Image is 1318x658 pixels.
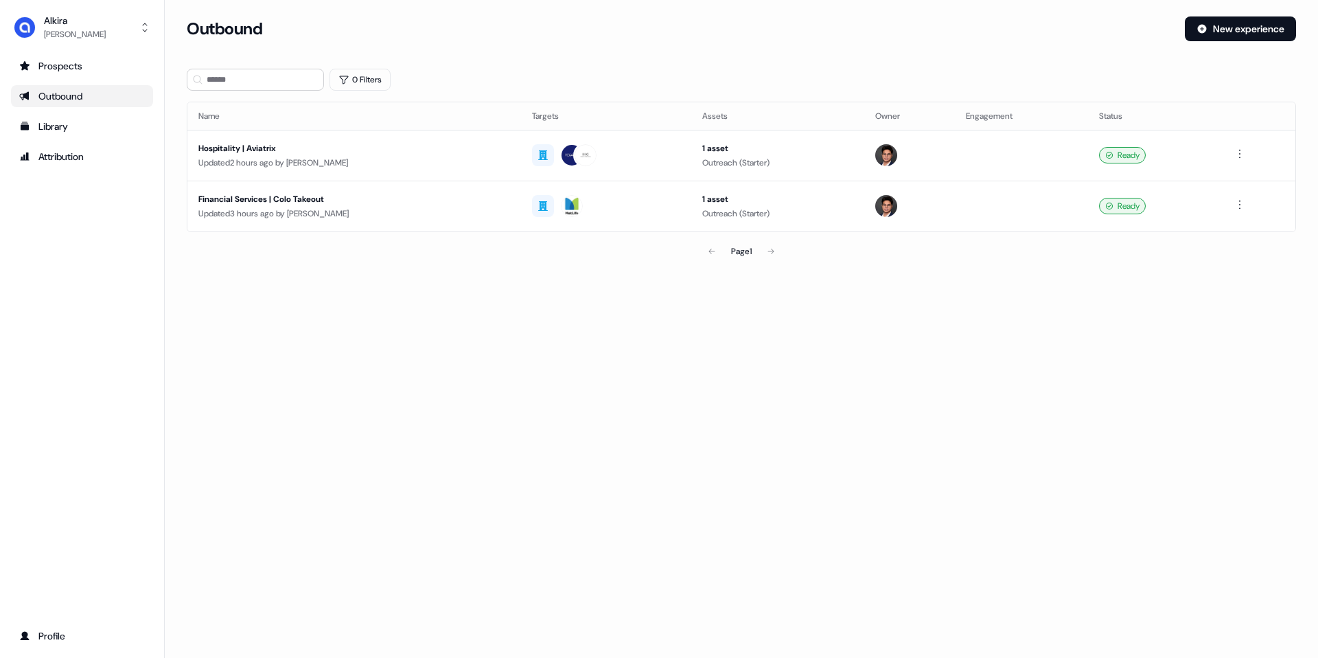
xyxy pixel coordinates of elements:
div: Updated 3 hours ago by [PERSON_NAME] [198,207,510,220]
img: Hugh [875,144,897,166]
div: Ready [1099,147,1146,163]
div: Library [19,120,145,133]
div: Prospects [19,59,145,73]
button: Alkira[PERSON_NAME] [11,11,153,44]
div: Hospitality | Aviatrix [198,141,510,155]
th: Owner [864,102,955,130]
a: Go to prospects [11,55,153,77]
div: Attribution [19,150,145,163]
div: Financial Services | Colo Takeout [198,192,510,206]
img: Hugh [875,195,897,217]
a: Go to outbound experience [11,85,153,107]
div: Page 1 [731,245,752,258]
th: Targets [521,102,691,130]
th: Assets [691,102,864,130]
div: Profile [19,629,145,643]
div: Updated 2 hours ago by [PERSON_NAME] [198,156,510,170]
a: Go to attribution [11,146,153,168]
a: Go to templates [11,115,153,137]
th: Status [1088,102,1221,130]
th: Engagement [955,102,1088,130]
div: Outreach (Starter) [702,207,853,220]
a: Go to profile [11,625,153,647]
div: 1 asset [702,141,853,155]
div: Outreach (Starter) [702,156,853,170]
th: Name [187,102,521,130]
div: Ready [1099,198,1146,214]
div: [PERSON_NAME] [44,27,106,41]
div: Outbound [19,89,145,103]
button: 0 Filters [329,69,391,91]
div: Alkira [44,14,106,27]
h3: Outbound [187,19,262,39]
div: 1 asset [702,192,853,206]
button: New experience [1185,16,1296,41]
